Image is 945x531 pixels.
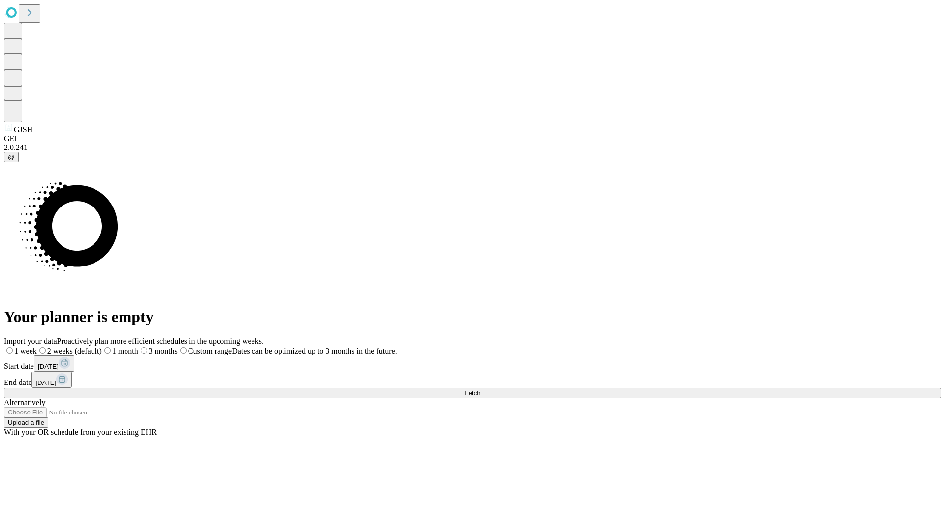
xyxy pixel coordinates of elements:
input: 1 week [6,347,13,354]
button: Upload a file [4,417,48,428]
input: Custom rangeDates can be optimized up to 3 months in the future. [180,347,187,354]
span: 2 weeks (default) [47,347,102,355]
button: [DATE] [34,355,74,372]
button: Fetch [4,388,941,398]
h1: Your planner is empty [4,308,941,326]
span: 3 months [149,347,178,355]
span: [DATE] [35,379,56,386]
span: Proactively plan more efficient schedules in the upcoming weeks. [57,337,264,345]
input: 3 months [141,347,147,354]
span: Import your data [4,337,57,345]
div: Start date [4,355,941,372]
button: [DATE] [31,372,72,388]
span: GJSH [14,125,32,134]
span: Alternatively [4,398,45,407]
span: Custom range [188,347,232,355]
input: 2 weeks (default) [39,347,46,354]
span: Dates can be optimized up to 3 months in the future. [232,347,397,355]
span: With your OR schedule from your existing EHR [4,428,157,436]
div: 2.0.241 [4,143,941,152]
span: 1 week [14,347,37,355]
span: 1 month [112,347,138,355]
div: GEI [4,134,941,143]
div: End date [4,372,941,388]
button: @ [4,152,19,162]
input: 1 month [104,347,111,354]
span: [DATE] [38,363,59,370]
span: Fetch [464,389,480,397]
span: @ [8,153,15,161]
